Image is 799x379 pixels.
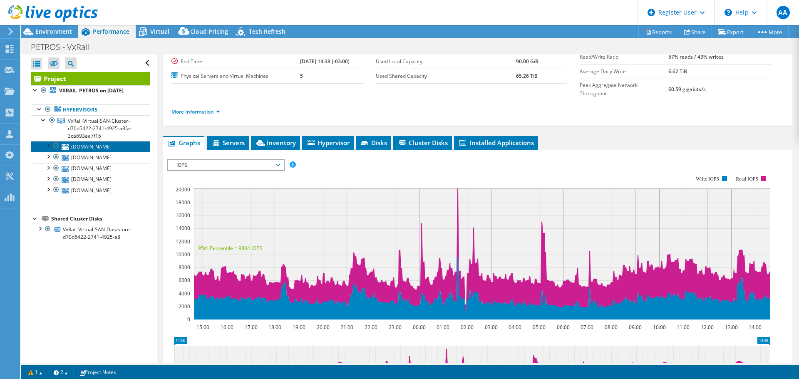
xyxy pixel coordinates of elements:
[317,324,330,331] text: 20:00
[249,27,285,35] span: Tech Refresh
[59,87,124,94] b: VXRAIL_PETROS on [DATE]
[777,6,790,19] span: AA
[179,277,190,284] text: 6000
[365,324,377,331] text: 22:00
[31,185,150,196] a: [DOMAIN_NAME]
[340,324,353,331] text: 21:00
[677,324,690,331] text: 11:00
[678,25,712,38] a: Share
[668,86,706,93] b: 60.59 gigabits/s
[701,324,714,331] text: 12:00
[306,139,350,147] span: Hypervisor
[581,324,593,331] text: 07:00
[376,57,516,66] label: Used Local Capacity
[458,139,534,147] span: Installed Applications
[629,324,642,331] text: 09:00
[68,117,132,139] span: VxRail-Virtual-SAN-Cluster-d70d5422-2741-4925-a8fa-3ca693ae7f15
[31,141,150,152] a: [DOMAIN_NAME]
[171,72,300,80] label: Physical Servers and Virtual Machines
[360,139,387,147] span: Disks
[696,176,719,182] text: Write IOPS
[73,367,122,377] a: Project Notes
[533,324,546,331] text: 05:00
[437,324,449,331] text: 01:00
[179,290,190,297] text: 4000
[31,115,150,141] a: VxRail-Virtual-SAN-Cluster-d70d5422-2741-4925-a8fa-3ca693ae7f15
[179,264,190,271] text: 8000
[176,225,190,232] text: 14000
[557,324,570,331] text: 06:00
[461,324,474,331] text: 02:00
[167,139,200,147] span: Graphs
[179,303,190,310] text: 2000
[668,53,724,60] b: 57% reads / 43% writes
[397,139,448,147] span: Cluster Disks
[171,108,220,115] a: More Information
[300,58,350,65] b: [DATE] 14:38 (-03:00)
[93,27,129,35] span: Performance
[22,367,48,377] a: 1
[176,186,190,193] text: 20000
[176,238,190,245] text: 12000
[268,324,281,331] text: 18:00
[31,163,150,174] a: [DOMAIN_NAME]
[176,199,190,206] text: 18000
[31,152,150,163] a: [DOMAIN_NAME]
[176,251,190,258] text: 10000
[187,316,190,323] text: 0
[413,324,426,331] text: 00:00
[509,324,521,331] text: 04:00
[176,212,190,219] text: 16000
[516,72,538,79] b: 65.26 TiB
[211,139,245,147] span: Servers
[293,324,305,331] text: 19:00
[750,25,789,38] a: More
[190,27,228,35] span: Cloud Pricing
[376,72,516,80] label: Used Shared Capacity
[485,324,498,331] text: 03:00
[198,245,262,252] text: 95th Percentile = 9804 IOPS
[48,367,74,377] a: 2
[516,58,538,65] b: 90.00 GiB
[300,72,303,79] b: 5
[389,324,402,331] text: 23:00
[725,9,732,16] svg: \n
[171,57,300,66] label: End Time
[736,176,759,182] text: Read IOPS
[580,67,668,76] label: Average Daily Write
[605,324,618,331] text: 08:00
[31,72,150,85] a: Project
[35,27,72,35] span: Environment
[255,139,296,147] span: Inventory
[749,324,762,331] text: 14:00
[196,324,209,331] text: 15:00
[245,324,258,331] text: 17:00
[638,25,678,38] a: Reports
[31,174,150,185] a: [DOMAIN_NAME]
[725,324,738,331] text: 13:00
[712,25,750,38] a: Export
[653,324,666,331] text: 10:00
[172,160,279,170] span: IOPS
[221,324,233,331] text: 16:00
[27,42,103,52] h1: PETROS - VxRail
[580,53,668,61] label: Read/Write Ratio
[51,214,150,224] div: Shared Cluster Disks
[31,224,150,242] a: VxRail-Virtual-SAN-Datastore-d70d5422-2741-4925-a8
[31,104,150,115] a: Hypervisors
[31,85,150,96] a: VXRAIL_PETROS on [DATE]
[668,68,687,75] b: 6.62 TiB
[150,27,169,35] span: Virtual
[580,81,668,98] label: Peak Aggregate Network Throughput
